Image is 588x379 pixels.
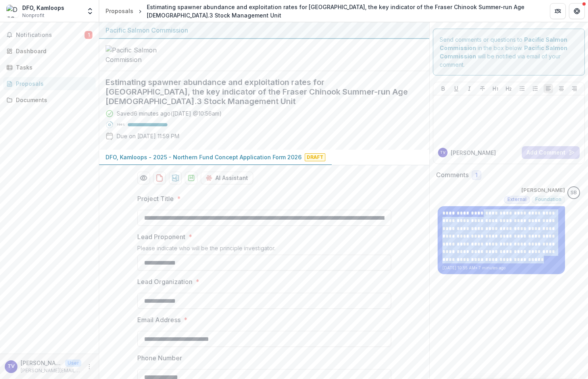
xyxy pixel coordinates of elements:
[106,25,423,35] div: Pacific Salmon Commission
[147,3,537,19] div: Estimating spawner abundance and exploitation rates for [GEOGRAPHIC_DATA], the key indicator of t...
[478,84,487,93] button: Strike
[102,1,540,21] nav: breadcrumb
[137,232,185,242] p: Lead Proponent
[102,5,136,17] a: Proposals
[3,44,96,58] a: Dashboard
[438,84,448,93] button: Bold
[491,84,500,93] button: Heading 1
[137,277,192,286] p: Lead Organization
[451,149,496,157] p: [PERSON_NAME]
[16,79,89,88] div: Proposals
[522,146,580,159] button: Add Comment
[442,265,560,271] p: [DATE] 10:55 AM • 7 minutes ago
[452,84,461,93] button: Underline
[201,172,253,184] button: AI Assistant
[507,197,527,202] span: External
[153,172,166,184] button: download-proposal
[433,29,585,75] div: Send comments or questions to in the box below. will be notified via email of your comment.
[305,153,325,161] span: Draft
[8,364,15,369] div: Tanya Vivian
[16,47,89,55] div: Dashboard
[475,172,478,179] span: 1
[106,153,302,161] p: DFO, Kamloops - 2025 - Northern Fund Concept Application Form 2026
[85,31,92,39] span: 1
[106,77,410,106] h2: Estimating spawner abundance and exploitation rates for [GEOGRAPHIC_DATA], the key indicator of t...
[21,359,62,367] p: [PERSON_NAME]
[137,172,150,184] button: Preview 262c066c-07e7-4859-b7b2-a51c573dabb5-0.pdf
[185,172,198,184] button: download-proposal
[106,45,185,64] img: Pacific Salmon Commission
[16,63,89,72] div: Tasks
[544,84,553,93] button: Align Left
[137,353,182,363] p: Phone Number
[3,93,96,106] a: Documents
[569,3,585,19] button: Get Help
[22,12,44,19] span: Nonprofit
[557,84,566,93] button: Align Center
[117,122,125,128] p: 100 %
[535,197,561,202] span: Foundation
[530,84,540,93] button: Ordered List
[117,109,222,118] div: Saved 6 minutes ago ( [DATE] @ 10:56am )
[436,171,469,179] h2: Comments
[571,190,577,195] div: Sascha Bendt
[465,84,474,93] button: Italicize
[137,315,181,325] p: Email Address
[570,84,579,93] button: Align Right
[440,151,446,155] div: Tanya Vivian
[550,3,566,19] button: Partners
[504,84,513,93] button: Heading 2
[137,194,174,203] p: Project Title
[65,360,81,367] p: User
[16,32,85,39] span: Notifications
[3,77,96,90] a: Proposals
[517,84,527,93] button: Bullet List
[6,5,19,17] img: DFO, Kamloops
[3,61,96,74] a: Tasks
[22,4,64,12] div: DFO, Kamloops
[106,7,133,15] div: Proposals
[521,186,565,194] p: [PERSON_NAME]
[16,96,89,104] div: Documents
[117,132,179,140] p: Due on [DATE] 11:59 PM
[21,367,81,374] p: [PERSON_NAME][EMAIL_ADDRESS][PERSON_NAME][DOMAIN_NAME]
[137,245,391,255] div: Please indicate who will be the principle investigator.
[3,29,96,41] button: Notifications1
[85,362,94,371] button: More
[85,3,96,19] button: Open entity switcher
[169,172,182,184] button: download-proposal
